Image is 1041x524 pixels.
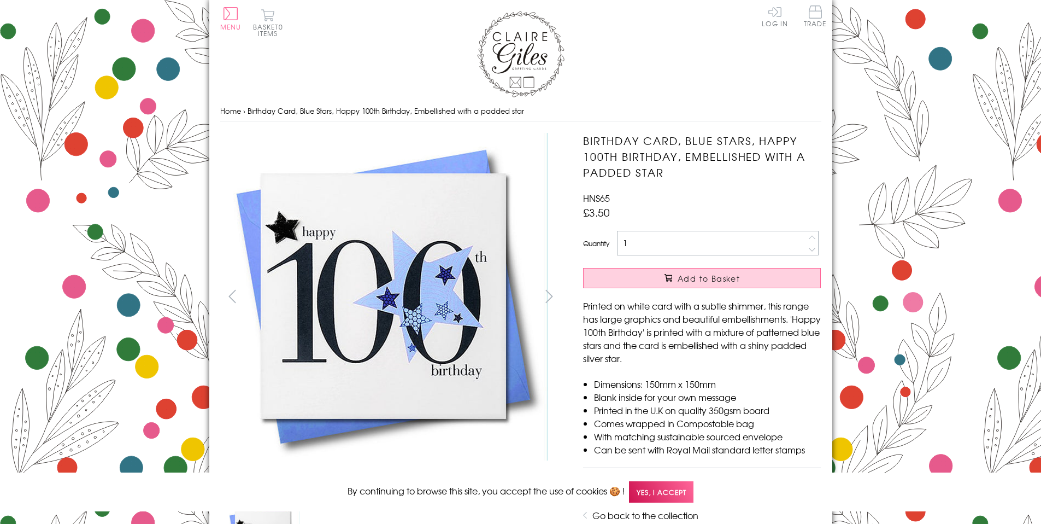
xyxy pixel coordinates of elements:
[583,205,610,220] span: £3.50
[592,509,698,522] a: Go back to the collection
[762,5,788,27] a: Log In
[220,106,241,116] a: Home
[220,100,821,123] nav: breadcrumbs
[583,133,821,180] h1: Birthday Card, Blue Stars, Happy 100th Birthday, Embellished with a padded star
[594,404,821,417] li: Printed in the U.K on quality 350gsm board
[477,11,564,97] img: Claire Giles Greetings Cards
[537,284,561,308] button: next
[804,5,827,27] span: Trade
[258,22,283,38] span: 0 items
[220,7,242,30] button: Menu
[248,106,524,116] span: Birthday Card, Blue Stars, Happy 100th Birthday, Embellished with a padded star
[678,273,740,284] span: Add to Basket
[594,391,821,404] li: Blank inside for your own message
[583,191,610,205] span: HNS65
[561,133,889,461] img: Birthday Card, Blue Stars, Happy 100th Birthday, Embellished with a padded star
[804,5,827,29] a: Trade
[220,133,548,461] img: Birthday Card, Blue Stars, Happy 100th Birthday, Embellished with a padded star
[629,481,693,503] span: Yes, I accept
[243,106,245,116] span: ›
[583,268,821,288] button: Add to Basket
[594,430,821,443] li: With matching sustainable sourced envelope
[594,443,821,456] li: Can be sent with Royal Mail standard letter stamps
[220,22,242,32] span: Menu
[583,238,609,248] label: Quantity
[594,377,821,391] li: Dimensions: 150mm x 150mm
[594,417,821,430] li: Comes wrapped in Compostable bag
[220,284,245,308] button: prev
[253,9,283,37] button: Basket0 items
[583,299,821,365] p: Printed on white card with a subtle shimmer, this range has large graphics and beautiful embellis...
